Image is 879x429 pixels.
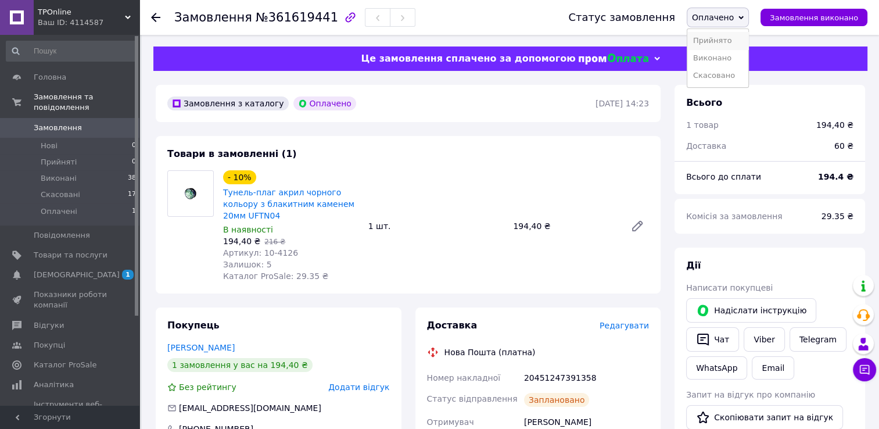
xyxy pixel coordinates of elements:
[38,17,139,28] div: Ваш ID: 4114587
[168,171,213,216] img: Тунель-плаг акрил чорного кольору з блакитним каменем 20мм UFTN04
[770,13,858,22] span: Замовлення виконано
[34,360,96,370] span: Каталог ProSale
[686,120,719,130] span: 1 товар
[686,390,815,399] span: Запит на відгук про компанію
[34,250,107,260] span: Товари та послуги
[223,170,256,184] div: - 10%
[427,394,518,403] span: Статус відправлення
[686,298,816,323] button: Надіслати інструкцію
[34,123,82,133] span: Замовлення
[41,141,58,151] span: Нові
[626,214,649,238] a: Редагувати
[827,133,860,159] div: 60 ₴
[821,212,853,221] span: 29.35 ₴
[427,417,474,427] span: Отримувач
[264,238,285,246] span: 216 ₴
[6,41,137,62] input: Пошук
[686,212,783,221] span: Комісія за замовлення
[34,399,107,420] span: Інструменти веб-майстра та SEO
[34,380,74,390] span: Аналітика
[522,367,651,388] div: 20451247391358
[816,119,853,131] div: 194,40 ₴
[427,373,501,382] span: Номер накладної
[568,12,675,23] div: Статус замовлення
[41,190,80,200] span: Скасовані
[223,188,354,220] a: Тунель-плаг акрил чорного кольору з блакитним каменем 20мм UFTN04
[686,327,739,352] button: Чат
[151,12,160,23] div: Повернутися назад
[508,218,621,234] div: 194,40 ₴
[361,53,575,64] span: Це замовлення сплачено за допомогою
[686,356,747,380] a: WhatsApp
[600,321,649,330] span: Редагувати
[223,248,298,258] span: Артикул: 10-4126
[686,141,726,151] span: Доставка
[595,99,649,108] time: [DATE] 14:23
[132,157,136,167] span: 0
[752,356,794,380] button: Email
[167,148,297,159] span: Товари в замовленні (1)
[818,172,853,181] b: 194.4 ₴
[38,7,125,17] span: TPOnline
[686,260,701,271] span: Дії
[34,340,65,351] span: Покупці
[128,173,136,184] span: 38
[328,382,389,392] span: Додати відгук
[174,10,252,24] span: Замовлення
[256,10,338,24] span: №361619441
[692,13,734,22] span: Оплачено
[167,96,289,110] div: Замовлення з каталогу
[41,206,77,217] span: Оплачені
[790,327,846,352] a: Telegram
[524,393,590,407] div: Заплановано
[853,358,876,381] button: Чат з покупцем
[293,96,356,110] div: Оплачено
[223,225,273,234] span: В наявності
[364,218,509,234] div: 1 шт.
[41,173,77,184] span: Виконані
[223,237,260,246] span: 194,40 ₴
[167,320,220,331] span: Покупець
[132,141,136,151] span: 0
[179,382,236,392] span: Без рейтингу
[34,270,120,280] span: [DEMOGRAPHIC_DATA]
[744,327,784,352] a: Viber
[687,49,748,67] li: Виконано
[223,260,272,269] span: Залишок: 5
[122,270,134,280] span: 1
[34,230,90,241] span: Повідомлення
[427,320,478,331] span: Доставка
[34,320,64,331] span: Відгуки
[686,97,722,108] span: Всього
[687,67,748,84] li: Скасовано
[579,53,648,65] img: evopay logo
[167,343,235,352] a: [PERSON_NAME]
[760,9,867,26] button: Замовлення виконано
[179,403,321,413] span: [EMAIL_ADDRESS][DOMAIN_NAME]
[34,289,107,310] span: Показники роботи компанії
[34,92,139,113] span: Замовлення та повідомлення
[686,283,773,292] span: Написати покупцеві
[442,346,539,358] div: Нова Пошта (платна)
[128,190,136,200] span: 17
[687,32,748,49] li: Прийнято
[41,157,77,167] span: Прийняті
[167,358,313,372] div: 1 замовлення у вас на 194,40 ₴
[223,271,328,281] span: Каталог ProSale: 29.35 ₴
[132,206,136,217] span: 1
[34,72,66,83] span: Головна
[686,172,761,181] span: Всього до сплати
